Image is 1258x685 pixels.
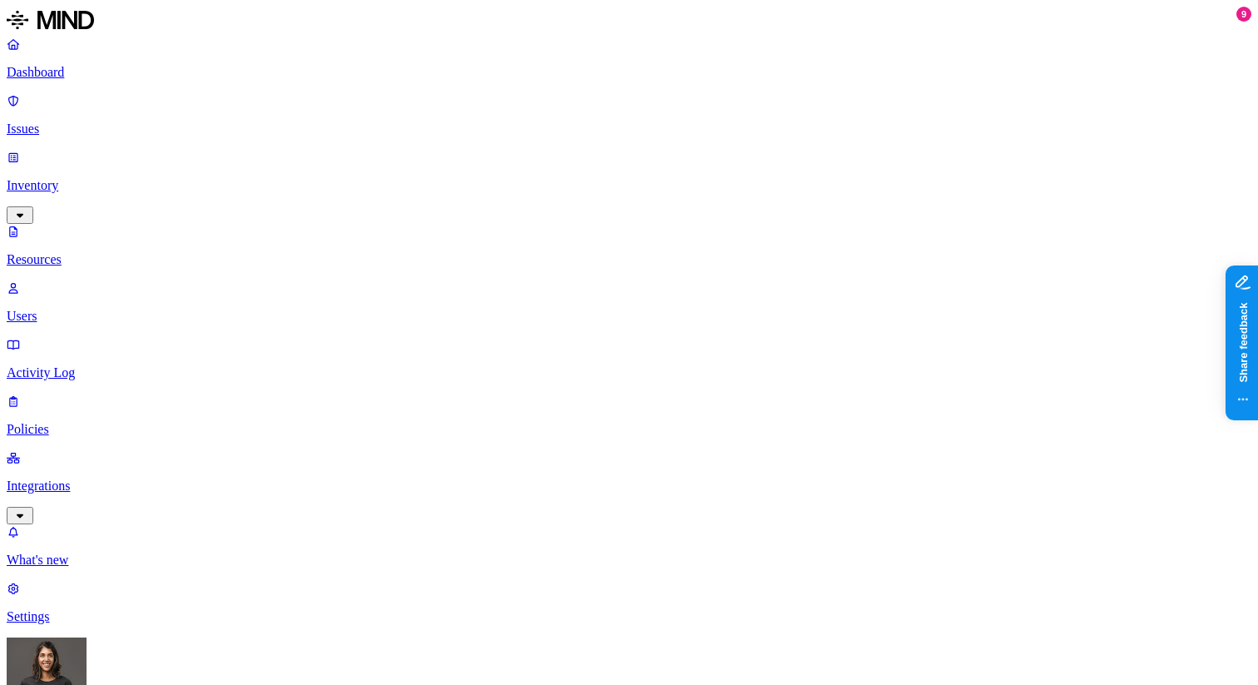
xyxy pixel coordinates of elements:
p: Activity Log [7,365,1251,380]
a: Users [7,280,1251,324]
a: Activity Log [7,337,1251,380]
a: MIND [7,7,1251,37]
div: 9 [1236,7,1251,22]
p: Resources [7,252,1251,267]
a: Issues [7,93,1251,137]
p: Integrations [7,479,1251,494]
a: Integrations [7,450,1251,522]
p: Inventory [7,178,1251,193]
p: Issues [7,122,1251,137]
a: What's new [7,524,1251,568]
a: Resources [7,224,1251,267]
p: Users [7,309,1251,324]
p: What's new [7,553,1251,568]
a: Inventory [7,150,1251,221]
a: Policies [7,394,1251,437]
a: Settings [7,581,1251,624]
p: Dashboard [7,65,1251,80]
img: MIND [7,7,94,33]
p: Settings [7,609,1251,624]
a: Dashboard [7,37,1251,80]
p: Policies [7,422,1251,437]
